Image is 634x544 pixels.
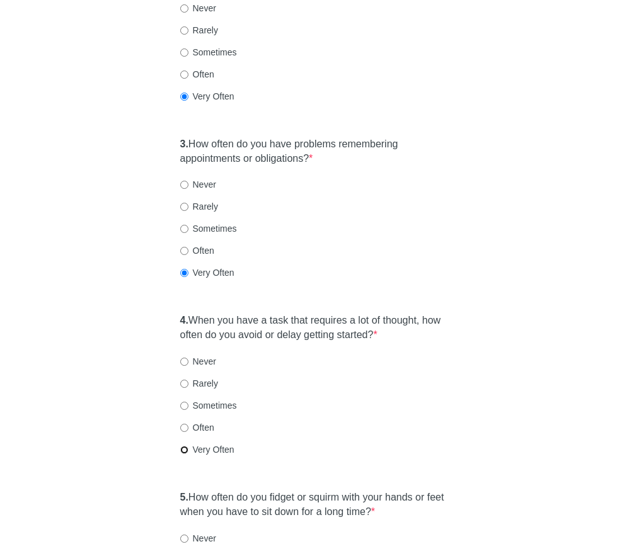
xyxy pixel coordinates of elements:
[180,244,214,257] label: Often
[180,93,188,101] input: Very Often
[180,222,237,235] label: Sometimes
[180,424,188,432] input: Often
[180,26,188,35] input: Rarely
[180,48,188,57] input: Sometimes
[180,358,188,366] input: Never
[180,314,454,343] label: When you have a task that requires a lot of thought, how often do you avoid or delay getting star...
[180,68,214,81] label: Often
[180,399,237,412] label: Sometimes
[180,380,188,388] input: Rarely
[180,46,237,59] label: Sometimes
[180,181,188,189] input: Never
[180,178,216,191] label: Never
[180,355,216,368] label: Never
[180,137,454,166] label: How often do you have problems remembering appointments or obligations?
[180,90,234,103] label: Very Often
[180,490,454,519] label: How often do you fidget or squirm with your hands or feet when you have to sit down for a long time?
[180,203,188,211] input: Rarely
[180,139,188,149] strong: 3.
[180,443,234,456] label: Very Often
[180,247,188,255] input: Often
[180,535,188,543] input: Never
[180,315,188,326] strong: 4.
[180,377,218,390] label: Rarely
[180,4,188,13] input: Never
[180,421,214,434] label: Often
[180,225,188,233] input: Sometimes
[180,446,188,454] input: Very Often
[180,2,216,14] label: Never
[180,266,234,279] label: Very Often
[180,24,218,37] label: Rarely
[180,492,188,502] strong: 5.
[180,402,188,410] input: Sometimes
[180,71,188,79] input: Often
[180,200,218,213] label: Rarely
[180,269,188,277] input: Very Often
